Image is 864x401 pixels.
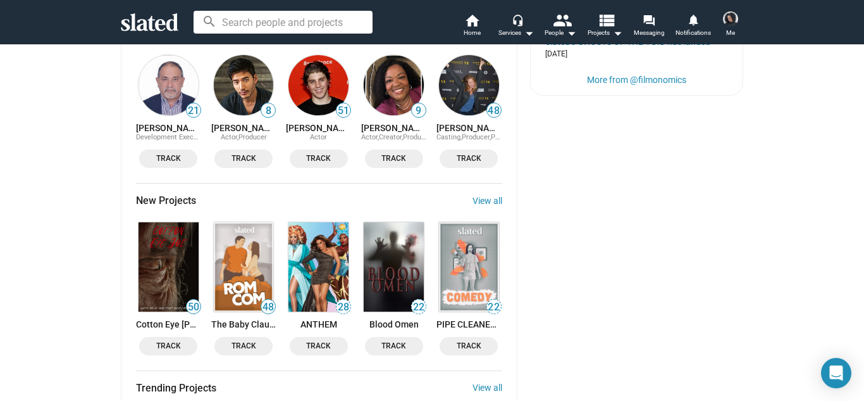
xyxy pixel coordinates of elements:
[286,220,351,314] a: ANTHEM
[365,150,423,168] button: Track
[238,133,267,141] span: Producer
[286,319,351,329] a: ANTHEM
[288,222,349,311] img: ANTHEM
[821,358,851,388] div: Open Intercom Messenger
[214,55,274,115] img: Kevin Kreider
[297,152,340,165] span: Track
[439,55,499,115] img: Karri Miles
[336,301,350,314] span: 28
[587,75,686,85] a: More from @filmonomics
[361,123,426,133] a: [PERSON_NAME]
[564,25,579,41] mat-icon: arrow_drop_down
[379,133,403,141] span: Creator,
[147,152,190,165] span: Track
[136,381,216,395] span: Trending Projects
[361,319,426,329] a: Blood Omen
[545,25,576,41] div: People
[136,319,201,329] a: Cotton Eye [PERSON_NAME]
[136,194,196,207] span: New Projects
[597,11,615,29] mat-icon: view_list
[261,105,275,117] span: 8
[447,340,490,353] span: Track
[147,340,190,353] span: Track
[723,11,738,27] img: Lania Stewart (Lania Kayell)
[512,14,523,25] mat-icon: headset_mic
[498,25,534,41] div: Services
[297,340,340,353] span: Track
[687,13,699,25] mat-icon: notifications
[521,25,536,41] mat-icon: arrow_drop_down
[450,13,494,41] a: Home
[222,340,265,353] span: Track
[365,337,423,355] button: Track
[214,337,273,355] button: Track
[214,222,274,311] img: The Baby Clause
[462,133,491,141] span: Producer,
[472,196,502,206] a: View all
[139,150,197,168] button: Track
[436,220,502,314] a: PIPE CLEANER BOY
[211,123,276,133] a: [PERSON_NAME]
[187,301,201,314] span: 50
[464,13,479,28] mat-icon: home
[643,14,655,26] mat-icon: forum
[491,133,564,141] span: Production Coordinator
[373,152,416,165] span: Track
[136,220,201,314] a: Cotton Eye Joe
[440,337,498,355] button: Track
[440,150,498,168] button: Track
[403,133,432,141] span: Producer,
[610,25,625,41] mat-icon: arrow_drop_down
[361,133,379,141] span: Actor,
[290,150,348,168] button: Track
[139,337,197,355] button: Track
[627,13,671,41] a: Messaging
[487,301,501,314] span: 22
[136,133,210,141] span: Development Executive,
[494,13,538,41] button: Services
[472,383,502,393] a: View all
[439,222,499,311] img: PIPE CLEANER BOY
[364,55,424,115] img: AlgeRita Wynn
[187,105,201,117] span: 21
[464,25,481,41] span: Home
[139,222,199,311] img: Cotton Eye Joe
[286,123,351,133] a: [PERSON_NAME]
[545,49,728,60] div: [DATE]
[221,133,238,141] span: Actor,
[288,55,349,115] img: Lukas Gage
[364,222,424,311] img: Blood Omen
[726,25,735,41] span: Me
[538,13,583,41] button: People
[553,11,571,29] mat-icon: people
[671,13,715,41] a: Notifications
[436,133,462,141] span: Casting,
[634,25,665,41] span: Messaging
[211,319,276,329] a: The Baby Clause
[447,152,490,165] span: Track
[676,25,711,41] span: Notifications
[583,13,627,41] button: Projects
[290,337,348,355] button: Track
[715,9,746,42] button: Lania Stewart (Lania Kayell)Me
[261,301,275,314] span: 48
[222,152,265,165] span: Track
[194,11,373,34] input: Search people and projects
[211,220,276,314] a: The Baby Clause
[214,150,273,168] button: Track
[139,55,199,115] img: Surya Thotapalli
[487,105,501,117] span: 48
[310,133,327,141] span: Actor
[412,301,426,314] span: 22
[588,25,622,41] span: Projects
[373,340,416,353] span: Track
[412,105,426,117] span: 9
[136,123,201,133] a: [PERSON_NAME]
[336,105,350,117] span: 51
[436,319,502,329] a: PIPE CLEANER BOY
[436,123,502,133] a: [PERSON_NAME]
[361,220,426,314] a: Blood Omen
